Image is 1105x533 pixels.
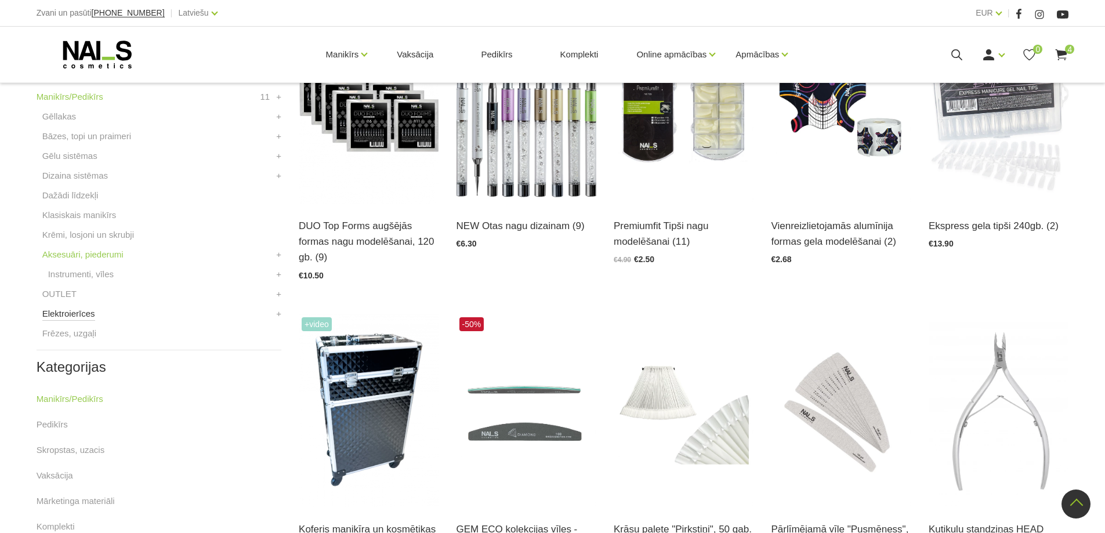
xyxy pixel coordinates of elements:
[457,239,477,248] span: €6.30
[387,27,443,82] a: Vaksācija
[276,129,281,143] a: +
[276,90,281,104] a: +
[929,314,1068,507] img: Kutikulu standziņu raksturojumi:NY – 1 – 3 NY – 1 – 5 NY – 1 – 7Medicīnisks nerūsējošais tērauds ...
[42,169,108,183] a: Dizaina sistēmas
[276,267,281,281] a: +
[614,314,753,507] img: Dažāda veida paletes toņu / dizainu prezentācijai...
[929,11,1068,204] img: Ekpress gela tipši pieaudzēšanai 240 gab.Gela nagu pieaudzēšana vēl nekad nav bijusi tik vienkārš...
[614,218,753,249] a: Premiumfit Tipši nagu modelēšanai (11)
[276,248,281,262] a: +
[614,11,753,204] img: Plānas, elastīgas formas. To īpašā forma sniedz iespēju modelēt nagus ar paralēlām sānu malām, kā...
[736,31,779,78] a: Apmācības
[42,149,97,163] a: Gēlu sistēmas
[1033,45,1042,54] span: 0
[260,90,270,104] span: 11
[457,314,596,507] img: GEM kolekcijas vīles - Presētas:- 100/100 STR Emerald- 180/180 STR Saphire- 240/240 HM Green Core...
[37,443,105,457] a: Skropstas, uzacis
[771,218,911,249] a: Vienreizlietojamās alumīnija formas gela modelēšanai (2)
[276,149,281,163] a: +
[1054,48,1068,62] a: 4
[551,27,608,82] a: Komplekti
[48,267,114,281] a: Instrumenti, vīles
[1008,6,1010,20] span: |
[37,494,115,508] a: Mārketinga materiāli
[771,255,791,264] span: €2.68
[299,11,439,204] img: #1 • Mazs(S) sāna arkas izliekums, normāls/vidējs C izliekums, garā forma • Piemērota standarta n...
[42,327,96,340] a: Frēzes, uzgaļi
[299,314,439,507] img: Profesionāls Koferis manikīra un kosmētikas piederumiemPiejams dažādās krāsās:Melns, balts, zelta...
[472,27,521,82] a: Pedikīrs
[276,110,281,124] a: +
[636,31,707,78] a: Online apmācības
[457,11,596,204] img: Dažāda veida dizaina otas:- Art Magnetics tools- Spatula Tool- Fork Brush #6- Art U Slant- Oval #...
[634,255,654,264] span: €2.50
[614,256,631,264] span: €4.90
[929,218,1068,234] a: Ekspress gela tipši 240gb. (2)
[37,392,103,406] a: Manikīrs/Pedikīrs
[42,248,124,262] a: Aksesuāri, piederumi
[276,307,281,321] a: +
[276,169,281,183] a: +
[1022,48,1037,62] a: 0
[92,9,165,17] a: [PHONE_NUMBER]
[37,469,73,483] a: Vaksācija
[42,287,77,301] a: OUTLET
[1065,45,1074,54] span: 4
[42,228,134,242] a: Krēmi, losjoni un skrubji
[302,317,332,331] span: +Video
[299,218,439,266] a: DUO Top Forms augšējās formas nagu modelēšanai, 120 gb. (9)
[299,271,324,280] span: €10.50
[37,6,165,20] div: Zvani un pasūti
[771,11,911,204] img: Īpaši noturīgas modelēšanas formas, kas maksimāli atvieglo meistara darbu. Izcili cietas, maksimā...
[37,90,103,104] a: Manikīrs/Pedikīrs
[771,314,911,507] img: PĀRLĪMĒJAMĀ VĪLE “PUSMĒNESS”Veidi:- “Pusmēness”, 27x178mm, 10gb. (100 (-1))- “Pusmēness”, 27x178m...
[37,360,281,375] h2: Kategorijas
[326,31,359,78] a: Manikīrs
[276,287,281,301] a: +
[171,6,173,20] span: |
[37,418,68,432] a: Pedikīrs
[929,239,954,248] span: €13.90
[459,317,484,331] span: -50%
[179,6,209,20] a: Latviešu
[42,208,117,222] a: Klasiskais manikīrs
[42,307,95,321] a: Elektroierīces
[42,188,99,202] a: Dažādi līdzekļi
[42,110,76,124] a: Gēllakas
[976,6,993,20] a: EUR
[457,218,596,234] a: NEW Otas nagu dizainam (9)
[92,8,165,17] span: [PHONE_NUMBER]
[42,129,131,143] a: Bāzes, topi un praimeri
